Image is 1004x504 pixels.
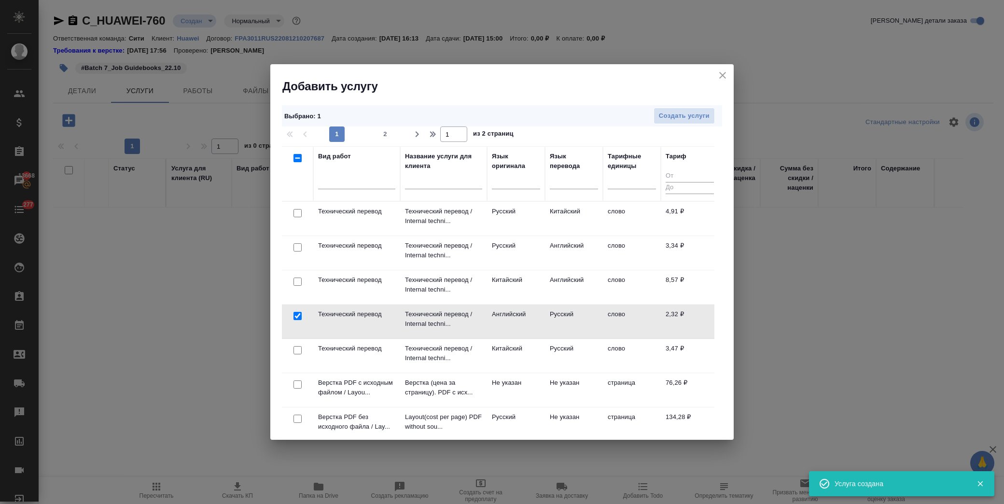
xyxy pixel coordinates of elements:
[545,373,603,407] td: Не указан
[377,126,393,142] button: 2
[970,479,990,488] button: Закрыть
[318,241,395,251] p: Технический перевод
[659,111,710,122] span: Создать услуги
[666,182,714,194] input: До
[487,236,545,270] td: Русский
[487,373,545,407] td: Не указан
[545,339,603,373] td: Русский
[405,275,482,294] p: Технический перевод / Internal techni...
[487,202,545,236] td: Русский
[550,152,598,171] div: Язык перевода
[405,309,482,329] p: Технический перевод / Internal techni...
[318,275,395,285] p: Технический перевод
[405,344,482,363] p: Технический перевод / Internal techni...
[318,344,395,353] p: Технический перевод
[666,152,686,161] div: Тариф
[318,309,395,319] p: Технический перевод
[608,152,656,171] div: Тарифные единицы
[603,339,661,373] td: слово
[487,305,545,338] td: Английский
[405,412,482,432] p: Layout(cost per page) PDF without sou...
[545,236,603,270] td: Английский
[318,378,395,397] p: Верстка PDF с исходным файлом / Layou...
[661,202,719,236] td: 4,91 ₽
[603,407,661,441] td: страница
[377,129,393,139] span: 2
[715,68,730,83] button: close
[318,152,351,161] div: Вид работ
[545,270,603,304] td: Английский
[661,236,719,270] td: 3,34 ₽
[661,305,719,338] td: 2,32 ₽
[473,128,514,142] span: из 2 страниц
[405,207,482,226] p: Технический перевод / Internal techni...
[545,202,603,236] td: Китайский
[661,270,719,304] td: 8,57 ₽
[603,305,661,338] td: слово
[545,407,603,441] td: Не указан
[405,378,482,397] p: Верстка (цена за страницу). PDF с исх...
[603,270,661,304] td: слово
[661,407,719,441] td: 134,28 ₽
[318,412,395,432] p: Верстка PDF без исходного файла / Lay...
[835,479,962,489] div: Услуга создана
[284,112,321,120] span: Выбрано : 1
[603,236,661,270] td: слово
[487,407,545,441] td: Русский
[603,202,661,236] td: слово
[661,339,719,373] td: 3,47 ₽
[487,339,545,373] td: Китайский
[545,305,603,338] td: Русский
[666,170,714,182] input: От
[492,152,540,171] div: Язык оригинала
[318,207,395,216] p: Технический перевод
[654,108,715,125] button: Создать услуги
[405,152,482,171] div: Название услуги для клиента
[405,241,482,260] p: Технический перевод / Internal techni...
[603,373,661,407] td: страница
[487,270,545,304] td: Китайский
[282,79,734,94] h2: Добавить услугу
[661,373,719,407] td: 76,26 ₽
